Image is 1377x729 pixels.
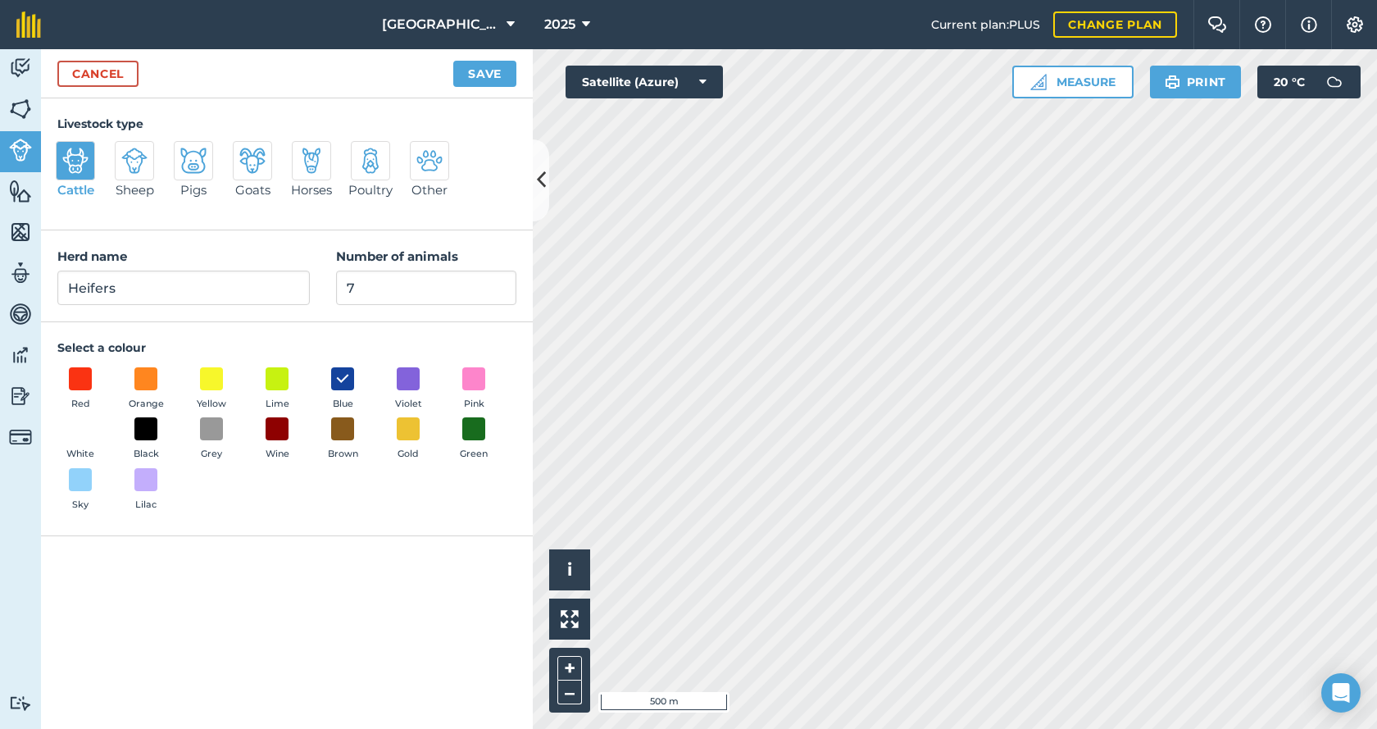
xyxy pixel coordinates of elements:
img: svg+xml;base64,PD94bWwgdmVyc2lvbj0iMS4wIiBlbmNvZGluZz0idXRmLTgiPz4KPCEtLSBHZW5lcmF0b3I6IEFkb2JlIE... [9,384,32,408]
img: svg+xml;base64,PHN2ZyB4bWxucz0iaHR0cDovL3d3dy53My5vcmcvMjAwMC9zdmciIHdpZHRoPSI1NiIgaGVpZ2h0PSI2MC... [9,97,32,121]
span: i [567,559,572,580]
img: Two speech bubbles overlapping with the left bubble in the forefront [1207,16,1227,33]
span: Green [460,447,488,462]
button: Sky [57,468,103,513]
span: Sheep [116,180,154,200]
button: Black [123,417,169,462]
span: Pigs [180,180,207,200]
img: svg+xml;base64,PHN2ZyB4bWxucz0iaHR0cDovL3d3dy53My5vcmcvMjAwMC9zdmciIHdpZHRoPSIxOSIgaGVpZ2h0PSIyNC... [1165,72,1180,92]
button: Grey [189,417,234,462]
img: svg+xml;base64,PD94bWwgdmVyc2lvbj0iMS4wIiBlbmNvZGluZz0idXRmLTgiPz4KPCEtLSBHZW5lcmF0b3I6IEFkb2JlIE... [9,139,32,162]
img: svg+xml;base64,PD94bWwgdmVyc2lvbj0iMS4wIiBlbmNvZGluZz0idXRmLTgiPz4KPCEtLSBHZW5lcmF0b3I6IEFkb2JlIE... [9,56,32,80]
button: Satellite (Azure) [566,66,723,98]
img: svg+xml;base64,PD94bWwgdmVyc2lvbj0iMS4wIiBlbmNvZGluZz0idXRmLTgiPz4KPCEtLSBHZW5lcmF0b3I6IEFkb2JlIE... [416,148,443,174]
img: svg+xml;base64,PD94bWwgdmVyc2lvbj0iMS4wIiBlbmNvZGluZz0idXRmLTgiPz4KPCEtLSBHZW5lcmF0b3I6IEFkb2JlIE... [1318,66,1351,98]
img: A cog icon [1345,16,1365,33]
span: Sky [72,498,89,513]
img: svg+xml;base64,PD94bWwgdmVyc2lvbj0iMS4wIiBlbmNvZGluZz0idXRmLTgiPz4KPCEtLSBHZW5lcmF0b3I6IEFkb2JlIE... [9,426,32,449]
img: svg+xml;base64,PHN2ZyB4bWxucz0iaHR0cDovL3d3dy53My5vcmcvMjAwMC9zdmciIHdpZHRoPSIxNyIgaGVpZ2h0PSIxNy... [1301,15,1317,34]
strong: Number of animals [336,248,458,264]
button: + [557,656,582,681]
button: 20 °C [1257,66,1361,98]
button: Wine [254,417,300,462]
button: White [57,417,103,462]
div: Open Intercom Messenger [1321,673,1361,713]
img: svg+xml;base64,PD94bWwgdmVyc2lvbj0iMS4wIiBlbmNvZGluZz0idXRmLTgiPz4KPCEtLSBHZW5lcmF0b3I6IEFkb2JlIE... [62,148,89,174]
img: svg+xml;base64,PD94bWwgdmVyc2lvbj0iMS4wIiBlbmNvZGluZz0idXRmLTgiPz4KPCEtLSBHZW5lcmF0b3I6IEFkb2JlIE... [9,261,32,285]
span: Goats [235,180,270,200]
img: Ruler icon [1030,74,1047,90]
span: Grey [201,447,222,462]
img: A question mark icon [1253,16,1273,33]
span: 20 ° C [1274,66,1305,98]
button: Green [451,417,497,462]
span: Black [134,447,159,462]
span: Red [71,397,90,412]
span: White [66,447,94,462]
span: Other [411,180,448,200]
img: svg+xml;base64,PD94bWwgdmVyc2lvbj0iMS4wIiBlbmNvZGluZz0idXRmLTgiPz4KPCEtLSBHZW5lcmF0b3I6IEFkb2JlIE... [357,148,384,174]
img: svg+xml;base64,PD94bWwgdmVyc2lvbj0iMS4wIiBlbmNvZGluZz0idXRmLTgiPz4KPCEtLSBHZW5lcmF0b3I6IEFkb2JlIE... [9,302,32,326]
span: Gold [398,447,419,462]
button: Brown [320,417,366,462]
span: Lilac [135,498,157,513]
button: Blue [320,367,366,412]
img: svg+xml;base64,PHN2ZyB4bWxucz0iaHR0cDovL3d3dy53My5vcmcvMjAwMC9zdmciIHdpZHRoPSI1NiIgaGVpZ2h0PSI2MC... [9,179,32,203]
h4: Livestock type [57,115,516,133]
span: Pink [464,397,484,412]
img: svg+xml;base64,PD94bWwgdmVyc2lvbj0iMS4wIiBlbmNvZGluZz0idXRmLTgiPz4KPCEtLSBHZW5lcmF0b3I6IEFkb2JlIE... [121,148,148,174]
button: i [549,549,590,590]
strong: Herd name [57,248,127,264]
span: Wine [266,447,289,462]
button: Print [1150,66,1242,98]
img: svg+xml;base64,PD94bWwgdmVyc2lvbj0iMS4wIiBlbmNvZGluZz0idXRmLTgiPz4KPCEtLSBHZW5lcmF0b3I6IEFkb2JlIE... [298,148,325,174]
a: Cancel [57,61,139,87]
button: Violet [385,367,431,412]
strong: Select a colour [57,340,146,355]
span: Blue [333,397,353,412]
span: 2025 [544,15,575,34]
button: Gold [385,417,431,462]
a: Change plan [1053,11,1177,38]
span: Orange [129,397,164,412]
button: – [557,681,582,704]
button: Measure [1012,66,1134,98]
span: Cattle [57,180,94,200]
button: Yellow [189,367,234,412]
span: Violet [395,397,422,412]
button: Lime [254,367,300,412]
img: Four arrows, one pointing top left, one top right, one bottom right and the last bottom left [561,610,579,628]
img: svg+xml;base64,PD94bWwgdmVyc2lvbj0iMS4wIiBlbmNvZGluZz0idXRmLTgiPz4KPCEtLSBHZW5lcmF0b3I6IEFkb2JlIE... [239,148,266,174]
img: svg+xml;base64,PD94bWwgdmVyc2lvbj0iMS4wIiBlbmNvZGluZz0idXRmLTgiPz4KPCEtLSBHZW5lcmF0b3I6IEFkb2JlIE... [9,695,32,711]
img: svg+xml;base64,PD94bWwgdmVyc2lvbj0iMS4wIiBlbmNvZGluZz0idXRmLTgiPz4KPCEtLSBHZW5lcmF0b3I6IEFkb2JlIE... [9,343,32,367]
span: Yellow [197,397,226,412]
button: Red [57,367,103,412]
span: Poultry [348,180,393,200]
button: Save [453,61,516,87]
span: Horses [291,180,332,200]
button: Orange [123,367,169,412]
span: Lime [266,397,289,412]
button: Pink [451,367,497,412]
img: fieldmargin Logo [16,11,41,38]
button: Lilac [123,468,169,513]
img: svg+xml;base64,PD94bWwgdmVyc2lvbj0iMS4wIiBlbmNvZGluZz0idXRmLTgiPz4KPCEtLSBHZW5lcmF0b3I6IEFkb2JlIE... [180,148,207,174]
img: svg+xml;base64,PHN2ZyB4bWxucz0iaHR0cDovL3d3dy53My5vcmcvMjAwMC9zdmciIHdpZHRoPSI1NiIgaGVpZ2h0PSI2MC... [9,220,32,244]
img: svg+xml;base64,PHN2ZyB4bWxucz0iaHR0cDovL3d3dy53My5vcmcvMjAwMC9zdmciIHdpZHRoPSIxOCIgaGVpZ2h0PSIyNC... [335,369,350,389]
span: Brown [328,447,358,462]
span: [GEOGRAPHIC_DATA] [382,15,500,34]
span: Current plan : PLUS [931,16,1040,34]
